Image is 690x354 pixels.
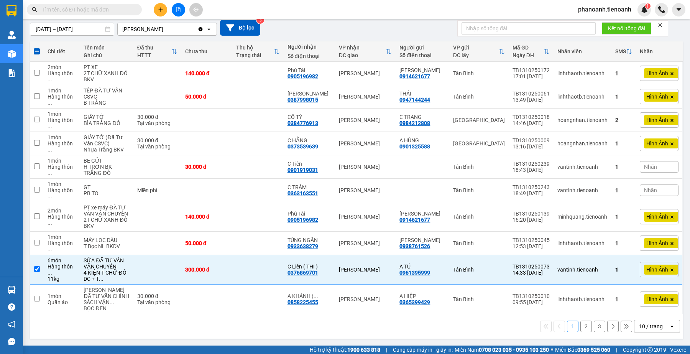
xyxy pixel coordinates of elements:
[399,293,445,299] div: A HIỆP
[399,263,445,270] div: A TÚ
[399,97,430,103] div: 0947144244
[48,263,76,276] div: Hàng thông thường
[137,52,171,58] div: HTTT
[48,140,76,153] div: Hàng thông thường
[48,299,76,305] div: Quần áo
[48,117,76,129] div: Hàng thông thường
[185,70,228,76] div: 140.000 đ
[644,187,657,193] span: Nhãn
[453,267,505,273] div: Tân Bình
[220,20,260,36] button: Bộ lọc
[513,67,550,73] div: TB1310250172
[513,114,550,120] div: TD1310250018
[513,167,550,173] div: 18:43 [DATE]
[339,140,392,147] div: [PERSON_NAME]
[30,23,114,35] input: Select a date range.
[206,26,212,32] svg: open
[453,44,499,51] div: VP gửi
[185,214,228,220] div: 140.000 đ
[639,323,663,330] div: 10 / trang
[453,296,505,302] div: Tân Bình
[615,267,632,273] div: 1
[399,237,445,243] div: YEN NAM
[48,214,76,226] div: Hàng thông thường
[84,184,129,190] div: GT
[513,299,550,305] div: 09:55 [DATE]
[399,44,445,51] div: Người gửi
[615,214,632,220] div: 1
[287,161,331,167] div: C Tiên
[48,181,76,187] div: 1 món
[48,158,76,164] div: 1 món
[453,164,505,170] div: Tân Bình
[393,346,453,354] span: Cung cấp máy in - giấy in:
[84,158,129,164] div: BE GỬI
[641,6,648,13] img: icon-new-feature
[557,164,608,170] div: vantinh.tienoanh
[84,70,129,82] div: 2T CHỮ XANH ĐỎ BKV
[137,143,177,150] div: Tại văn phòng
[197,26,204,32] svg: Clear value
[399,114,445,120] div: C TRANG
[84,305,129,311] div: BỌC ĐEN
[48,64,76,70] div: 2 món
[48,293,76,299] div: 1 món
[48,94,76,106] div: Hàng thông thường
[399,270,430,276] div: 0961395999
[640,48,678,54] div: Nhãn
[8,50,16,58] img: warehouse-icon
[399,91,445,97] div: THÁI
[287,217,318,223] div: 0905196982
[48,187,76,199] div: Hàng thông thường
[399,73,430,79] div: 0914621677
[339,240,392,246] div: [PERSON_NAME]
[48,220,52,226] span: ...
[339,94,392,100] div: [PERSON_NAME]
[84,114,129,120] div: GIẤY TỜ
[84,190,129,196] div: PB TO
[399,137,445,143] div: A HÙNG
[287,237,331,243] div: TÙNG NGÂN
[399,120,430,126] div: 0984212808
[287,143,318,150] div: 0373539639
[615,140,632,147] div: 1
[453,187,505,193] div: Tân Bình
[185,267,228,273] div: 300.000 đ
[48,87,76,94] div: 1 món
[557,240,608,246] div: linhthaotb.tienoanh
[84,134,129,147] div: GIẤY TỜ (Đã Tư Vấn CSVC)
[84,44,129,51] div: Tên món
[513,270,550,276] div: 14:33 [DATE]
[615,117,632,123] div: 2
[615,187,632,193] div: 1
[453,70,505,76] div: Tân Bình
[646,213,668,220] span: Hình Ảnh
[84,243,129,249] div: T Bọc NL BKDV
[555,346,610,354] span: Miền Bắc
[513,217,550,223] div: 16:20 [DATE]
[8,31,16,39] img: warehouse-icon
[48,100,52,106] span: ...
[479,347,549,353] strong: 0708 023 035 - 0935 103 250
[615,164,632,170] div: 1
[509,41,554,62] th: Toggle SortBy
[287,270,318,276] div: 0376869701
[339,70,392,76] div: [PERSON_NAME]
[646,3,649,9] span: 1
[99,276,103,282] span: ...
[647,347,653,352] span: copyright
[84,217,129,229] div: 2T CHỮ XANH ĐỎ BKV
[455,346,549,354] span: Miền Nam
[287,91,331,97] div: HOÀNG TRUNG
[137,187,177,193] div: Miễn phí
[386,346,387,354] span: |
[314,293,318,299] span: ...
[646,117,668,123] span: Hình Ảnh
[84,64,129,70] div: PT XE
[577,347,610,353] strong: 0369 525 060
[287,263,331,270] div: C Liên ( THI )
[646,70,668,77] span: Hình Ảnh
[172,3,185,16] button: file-add
[185,48,228,54] div: Chưa thu
[669,323,675,329] svg: open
